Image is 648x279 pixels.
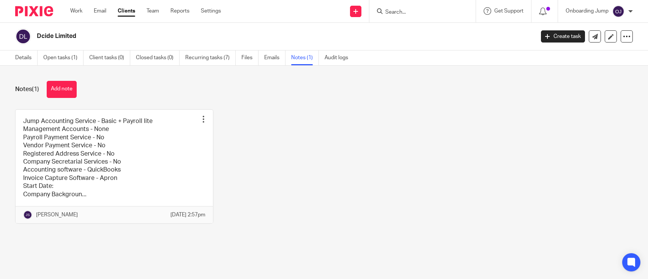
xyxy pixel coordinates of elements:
a: Reports [170,7,189,15]
img: svg%3E [15,28,31,44]
a: Open tasks (1) [43,50,84,65]
a: Files [241,50,259,65]
a: Client tasks (0) [89,50,130,65]
a: Recurring tasks (7) [185,50,236,65]
a: Closed tasks (0) [136,50,180,65]
a: Create task [541,30,585,43]
p: [PERSON_NAME] [36,211,78,219]
span: (1) [32,86,39,92]
a: Work [70,7,82,15]
p: Onboarding Jump [566,7,609,15]
a: Email [94,7,106,15]
input: Search [385,9,453,16]
img: svg%3E [612,5,624,17]
a: Team [147,7,159,15]
a: Notes (1) [291,50,319,65]
a: Details [15,50,38,65]
img: Pixie [15,6,53,16]
p: [DATE] 2:57pm [170,211,205,219]
a: Audit logs [325,50,354,65]
span: Get Support [494,8,523,14]
h2: Dcide Limited [37,32,431,40]
button: Add note [47,81,77,98]
a: Settings [201,7,221,15]
a: Emails [264,50,285,65]
img: svg%3E [23,210,32,219]
a: Clients [118,7,135,15]
h1: Notes [15,85,39,93]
